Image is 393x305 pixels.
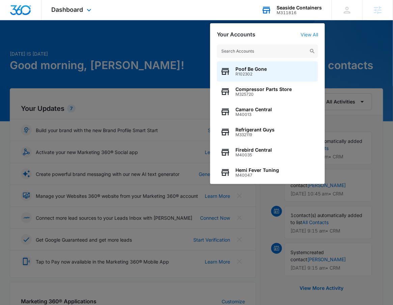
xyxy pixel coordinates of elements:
span: Hemi Fever Tuning [235,167,279,173]
input: Search Accounts [217,44,318,58]
span: Poof Be Gone [235,66,267,72]
span: M332119 [235,132,275,137]
span: Compressor Parts Store [235,87,292,92]
button: Refrigerant GuysM332119 [217,122,318,142]
button: Camaro CentralM40013 [217,102,318,122]
span: M40047 [235,173,279,178]
button: Compressor Parts StoreM325720 [217,82,318,102]
div: account name [277,5,322,10]
button: Hemi Fever TuningM40047 [217,162,318,183]
h2: Your Accounts [217,31,255,38]
span: Firebird Central [235,147,272,153]
a: View All [301,32,318,37]
span: Dashboard [52,6,83,13]
span: Camaro Central [235,107,272,112]
button: Poof Be GoneR102302 [217,61,318,82]
button: Firebird CentralM40035 [217,142,318,162]
span: R102302 [235,72,267,77]
span: M40035 [235,153,272,157]
span: M40013 [235,112,272,117]
span: M325720 [235,92,292,97]
div: account id [277,10,322,15]
span: Refrigerant Guys [235,127,275,132]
